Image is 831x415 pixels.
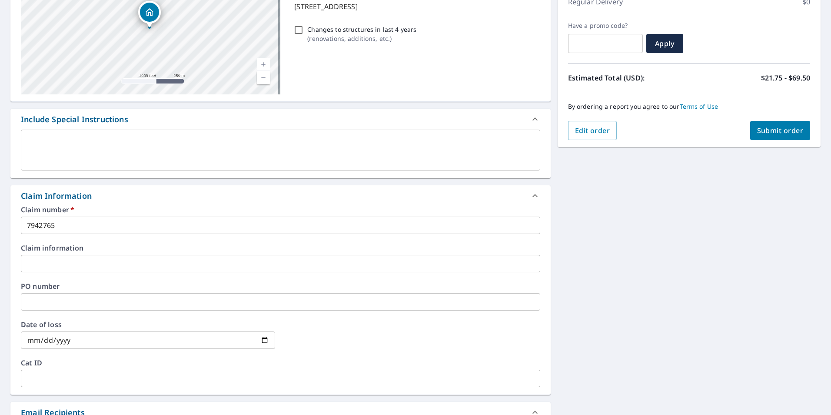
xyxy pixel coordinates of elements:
label: Cat ID [21,359,540,366]
label: Date of loss [21,321,275,328]
p: [STREET_ADDRESS] [294,1,536,12]
label: Claim number [21,206,540,213]
a: Current Level 15, Zoom In [257,58,270,71]
label: Claim information [21,244,540,251]
div: Claim Information [10,185,551,206]
p: Changes to structures in last 4 years [307,25,416,34]
span: Apply [653,39,676,48]
div: Dropped pin, building 1, Residential property, 4121 High Point Rd Winston Salem, NC 27107 [138,1,161,28]
p: ( renovations, additions, etc. ) [307,34,416,43]
p: $21.75 - $69.50 [761,73,810,83]
label: PO number [21,283,540,290]
a: Terms of Use [680,102,718,110]
p: Estimated Total (USD): [568,73,689,83]
span: Submit order [757,126,804,135]
button: Submit order [750,121,811,140]
div: Include Special Instructions [10,109,551,130]
label: Have a promo code? [568,22,643,30]
button: Edit order [568,121,617,140]
p: By ordering a report you agree to our [568,103,810,110]
button: Apply [646,34,683,53]
div: Claim Information [21,190,92,202]
span: Edit order [575,126,610,135]
div: Include Special Instructions [21,114,128,125]
a: Current Level 15, Zoom Out [257,71,270,84]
